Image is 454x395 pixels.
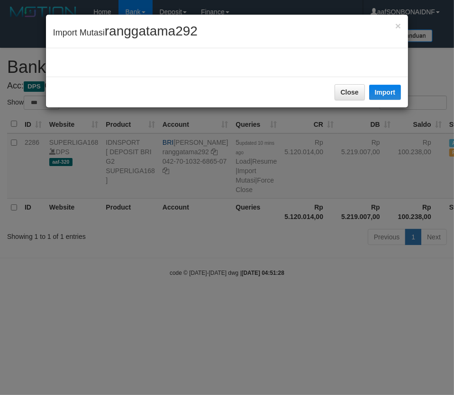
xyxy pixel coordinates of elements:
span: Import Mutasi [53,28,198,37]
span: × [395,20,401,31]
span: ranggatama292 [105,24,198,38]
button: Close [335,84,365,100]
button: Import [369,85,401,100]
button: Close [395,21,401,31]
